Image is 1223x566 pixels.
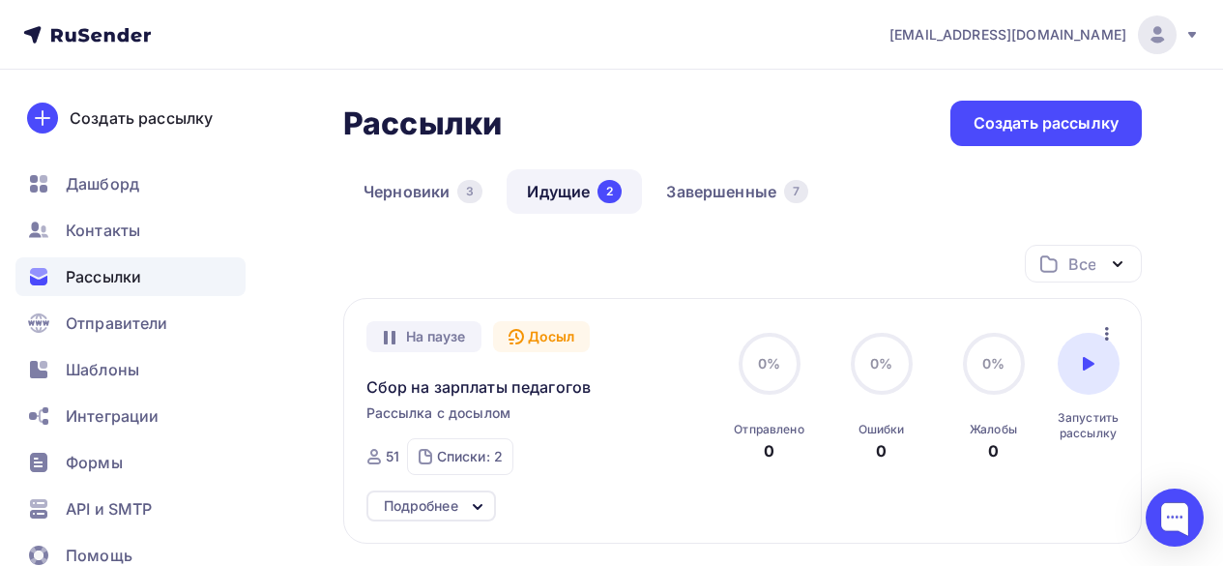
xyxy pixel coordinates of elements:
[646,169,829,214] a: Завершенные7
[437,447,503,466] div: Списки: 2
[493,321,591,352] div: Досыл
[15,443,246,482] a: Формы
[366,321,481,352] div: На паузе
[384,494,458,518] div: Подробнее
[970,422,1017,437] div: Жалобы
[974,112,1119,134] div: Создать рассылку
[597,180,622,203] div: 2
[734,422,803,437] div: Отправлено
[66,219,140,242] span: Контакты
[764,439,774,462] div: 0
[66,404,159,428] span: Интеграции
[386,447,399,466] div: 51
[66,312,168,335] span: Отправители
[457,180,482,203] div: 3
[859,422,905,437] div: Ошибки
[15,257,246,296] a: Рассылки
[982,355,1005,372] span: 0%
[988,439,999,462] div: 0
[889,25,1126,45] span: [EMAIL_ADDRESS][DOMAIN_NAME]
[66,172,139,195] span: Дашборд
[15,304,246,343] a: Отправители
[758,355,780,372] span: 0%
[343,169,503,214] a: Черновики3
[1025,245,1142,283] button: Все
[784,180,808,203] div: 7
[70,106,213,130] div: Создать рассылку
[1058,410,1120,441] div: Запустить рассылку
[366,375,592,399] span: Сбор на зарплаты педагогов
[15,350,246,389] a: Шаблоны
[889,15,1200,54] a: [EMAIL_ADDRESS][DOMAIN_NAME]
[870,355,892,372] span: 0%
[66,358,139,381] span: Шаблоны
[15,164,246,203] a: Дашборд
[876,439,887,462] div: 0
[343,104,502,143] h2: Рассылки
[66,497,152,521] span: API и SMTP
[1068,253,1095,276] div: Все
[66,451,123,474] span: Формы
[66,265,141,288] span: Рассылки
[366,403,511,423] span: Рассылка с досылом
[15,211,246,250] a: Контакты
[507,169,642,214] a: Идущие2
